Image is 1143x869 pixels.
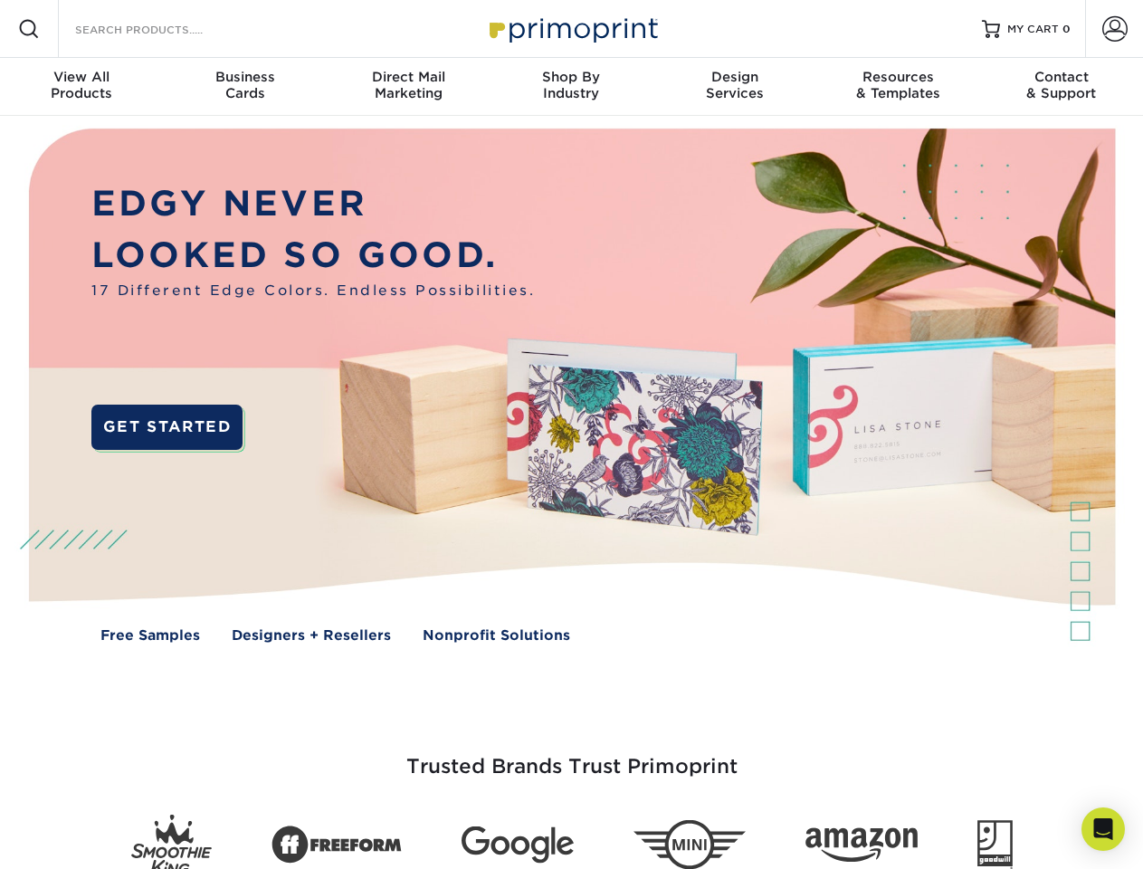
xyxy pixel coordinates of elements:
img: Primoprint [481,9,662,48]
span: 17 Different Edge Colors. Endless Possibilities. [91,281,535,301]
div: & Templates [816,69,979,101]
a: Direct MailMarketing [327,58,490,116]
div: Cards [163,69,326,101]
span: Shop By [490,69,652,85]
a: Designers + Resellers [232,625,391,646]
p: EDGY NEVER [91,178,535,230]
a: Free Samples [100,625,200,646]
span: Direct Mail [327,69,490,85]
div: Services [653,69,816,101]
div: Open Intercom Messenger [1081,807,1125,851]
span: Contact [980,69,1143,85]
span: Business [163,69,326,85]
div: & Support [980,69,1143,101]
span: 0 [1062,23,1071,35]
div: Marketing [327,69,490,101]
img: Google [462,826,574,864]
span: Design [653,69,816,85]
div: Industry [490,69,652,101]
a: Shop ByIndustry [490,58,652,116]
a: Resources& Templates [816,58,979,116]
a: DesignServices [653,58,816,116]
input: SEARCH PRODUCTS..... [73,18,250,40]
a: BusinessCards [163,58,326,116]
h3: Trusted Brands Trust Primoprint [43,711,1101,800]
img: Goodwill [977,820,1013,869]
p: LOOKED SO GOOD. [91,230,535,282]
a: GET STARTED [91,405,243,450]
img: Amazon [805,828,918,863]
a: Nonprofit Solutions [423,625,570,646]
a: Contact& Support [980,58,1143,116]
span: Resources [816,69,979,85]
span: MY CART [1007,22,1059,37]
